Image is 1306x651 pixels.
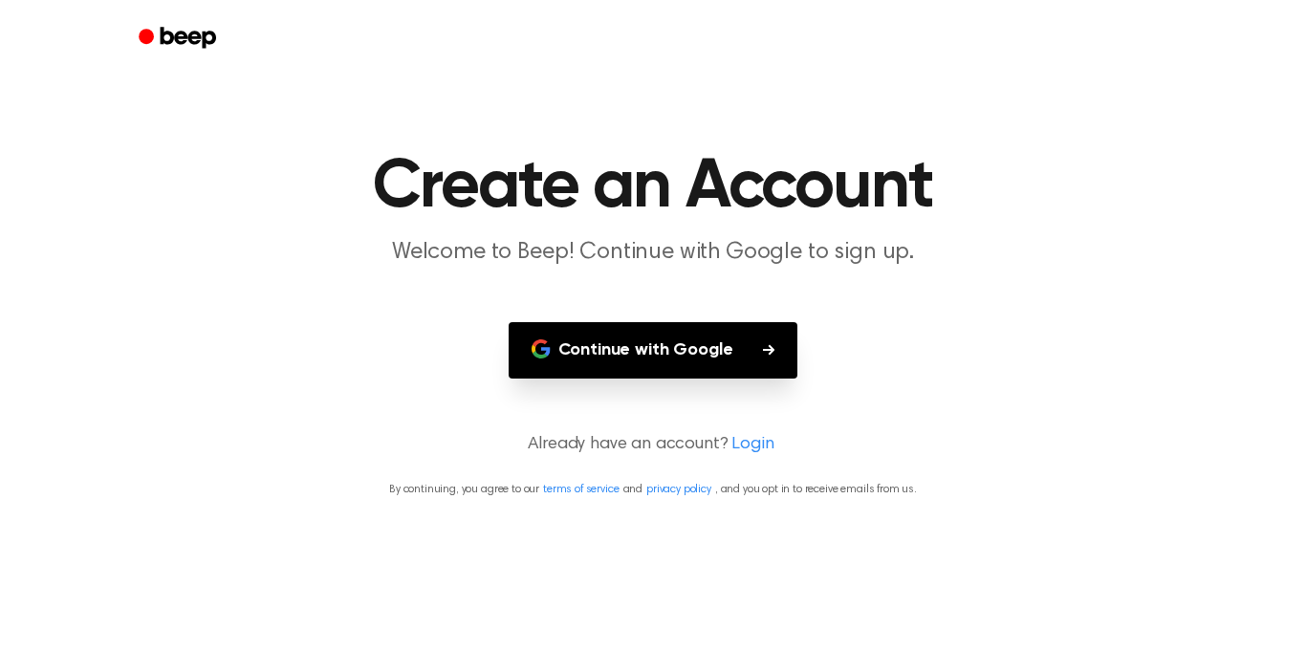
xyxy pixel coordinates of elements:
p: Welcome to Beep! Continue with Google to sign up. [286,237,1020,269]
button: Continue with Google [509,322,798,379]
h1: Create an Account [163,153,1143,222]
a: privacy policy [646,484,711,495]
p: By continuing, you agree to our and , and you opt in to receive emails from us. [23,481,1283,498]
a: Login [731,432,773,458]
a: Beep [125,20,233,57]
p: Already have an account? [23,432,1283,458]
a: terms of service [543,484,619,495]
